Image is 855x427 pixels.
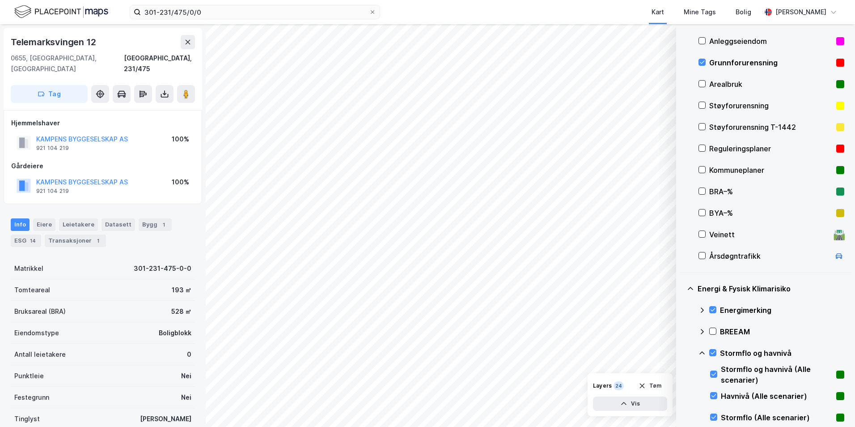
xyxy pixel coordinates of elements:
[11,35,97,49] div: Telemarksvingen 12
[159,220,168,229] div: 1
[36,188,69,195] div: 921 104 219
[14,349,66,360] div: Antall leietakere
[140,414,191,424] div: [PERSON_NAME]
[11,161,195,171] div: Gårdeiere
[709,208,833,218] div: BYA–%
[614,381,624,390] div: 24
[36,145,69,152] div: 921 104 219
[709,122,833,132] div: Støyforurensning T-1442
[709,57,833,68] div: Grunnforurensning
[172,177,189,188] div: 100%
[59,218,98,231] div: Leietakere
[720,326,844,337] div: BREEAM
[14,285,50,295] div: Tomteareal
[181,392,191,403] div: Nei
[11,235,41,247] div: ESG
[721,364,833,385] div: Stormflo og havnivå (Alle scenarier)
[171,306,191,317] div: 528 ㎡
[134,263,191,274] div: 301-231-475-0-0
[775,7,826,17] div: [PERSON_NAME]
[28,236,38,245] div: 14
[11,218,30,231] div: Info
[45,235,106,247] div: Transaksjoner
[720,348,844,359] div: Stormflo og havnivå
[172,285,191,295] div: 193 ㎡
[709,251,830,261] div: Årsdøgntrafikk
[187,349,191,360] div: 0
[709,143,833,154] div: Reguleringsplaner
[593,397,667,411] button: Vis
[709,36,833,47] div: Anleggseiendom
[698,283,844,294] div: Energi & Fysisk Klimarisiko
[14,328,59,338] div: Eiendomstype
[102,218,135,231] div: Datasett
[709,186,833,197] div: BRA–%
[11,118,195,128] div: Hjemmelshaver
[124,53,195,74] div: [GEOGRAPHIC_DATA], 231/475
[709,165,833,175] div: Kommuneplaner
[709,229,830,240] div: Veinett
[93,236,102,245] div: 1
[709,100,833,111] div: Støyforurensning
[684,7,716,17] div: Mine Tags
[721,412,833,423] div: Stormflo (Alle scenarier)
[736,7,751,17] div: Bolig
[14,414,40,424] div: Tinglyst
[172,134,189,145] div: 100%
[633,379,667,393] button: Tøm
[652,7,664,17] div: Kart
[181,371,191,381] div: Nei
[11,85,88,103] button: Tag
[810,384,855,427] iframe: Chat Widget
[141,5,369,19] input: Søk på adresse, matrikkel, gårdeiere, leietakere eller personer
[14,371,44,381] div: Punktleie
[159,328,191,338] div: Boligblokk
[14,4,108,20] img: logo.f888ab2527a4732fd821a326f86c7f29.svg
[721,391,833,401] div: Havnivå (Alle scenarier)
[139,218,172,231] div: Bygg
[14,306,66,317] div: Bruksareal (BRA)
[720,305,844,316] div: Energimerking
[11,53,124,74] div: 0655, [GEOGRAPHIC_DATA], [GEOGRAPHIC_DATA]
[709,79,833,90] div: Arealbruk
[33,218,55,231] div: Eiere
[833,229,845,240] div: 🛣️
[14,263,43,274] div: Matrikkel
[14,392,49,403] div: Festegrunn
[593,382,612,389] div: Layers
